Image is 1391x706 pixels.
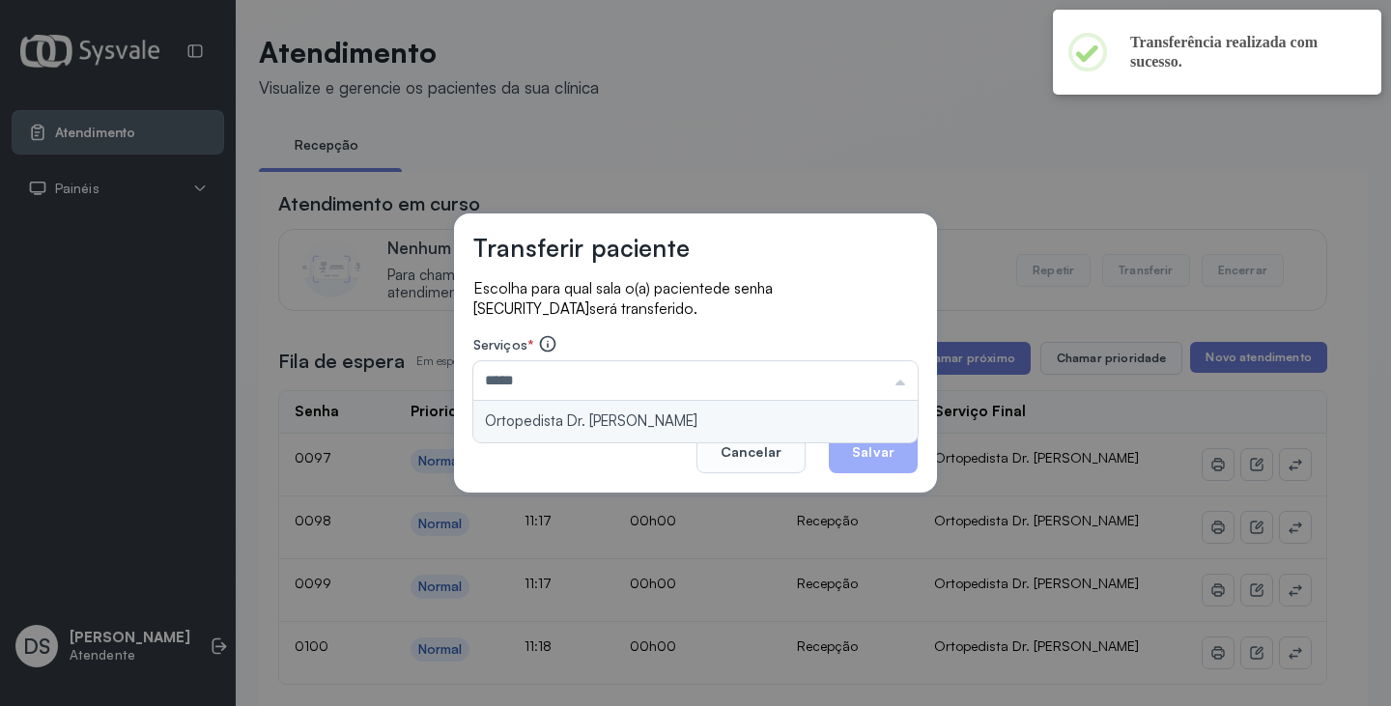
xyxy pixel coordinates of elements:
[473,336,527,353] span: Serviços
[829,431,918,473] button: Salvar
[473,279,773,318] span: de senha [SECURITY_DATA]
[473,401,918,442] li: Ortopedista Dr. [PERSON_NAME]
[473,233,690,263] h3: Transferir paciente
[696,431,806,473] button: Cancelar
[473,278,918,319] p: Escolha para qual sala o(a) paciente será transferido.
[1130,33,1350,71] h2: Transferência realizada com sucesso.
